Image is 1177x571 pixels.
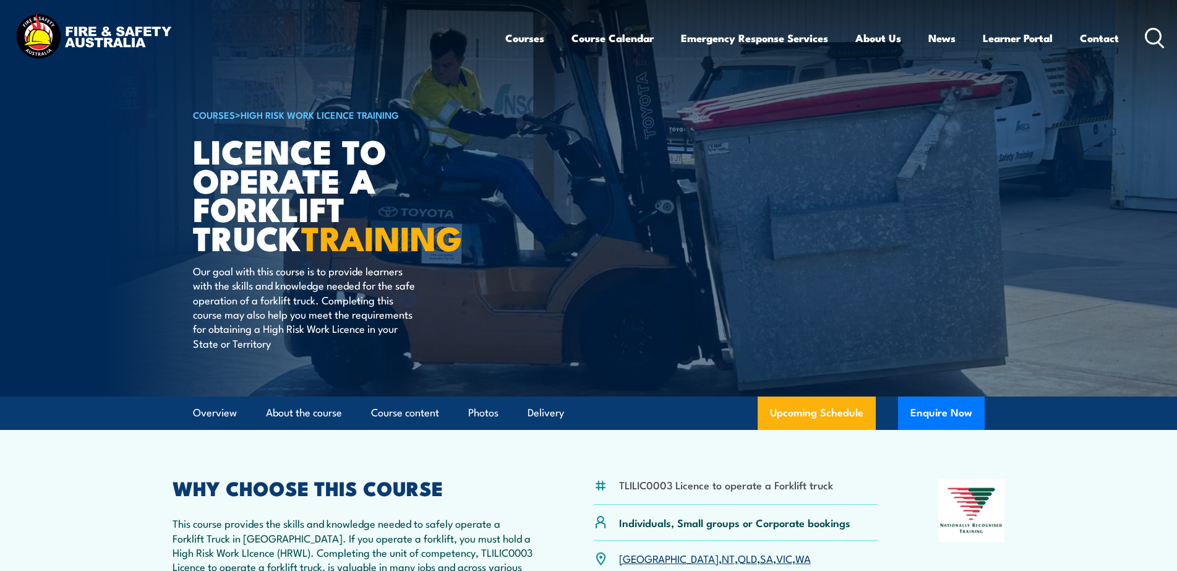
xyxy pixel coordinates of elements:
[619,551,719,565] a: [GEOGRAPHIC_DATA]
[193,397,237,429] a: Overview
[619,551,811,565] p: , , , , ,
[738,551,757,565] a: QLD
[193,107,499,122] h6: >
[266,397,342,429] a: About the course
[758,397,876,430] a: Upcoming Schedule
[983,22,1053,54] a: Learner Portal
[619,515,850,530] p: Individuals, Small groups or Corporate bookings
[928,22,956,54] a: News
[193,264,419,350] p: Our goal with this course is to provide learners with the skills and knowledge needed for the saf...
[776,551,792,565] a: VIC
[241,108,399,121] a: High Risk Work Licence Training
[571,22,654,54] a: Course Calendar
[1080,22,1119,54] a: Contact
[619,478,833,492] li: TLILIC0003 Licence to operate a Forklift truck
[193,136,499,252] h1: Licence to operate a forklift truck
[468,397,499,429] a: Photos
[301,211,462,262] strong: TRAINING
[938,479,1005,542] img: Nationally Recognised Training logo.
[371,397,439,429] a: Course content
[505,22,544,54] a: Courses
[173,479,534,496] h2: WHY CHOOSE THIS COURSE
[898,397,985,430] button: Enquire Now
[722,551,735,565] a: NT
[528,397,564,429] a: Delivery
[795,551,811,565] a: WA
[193,108,235,121] a: COURSES
[681,22,828,54] a: Emergency Response Services
[855,22,901,54] a: About Us
[760,551,773,565] a: SA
